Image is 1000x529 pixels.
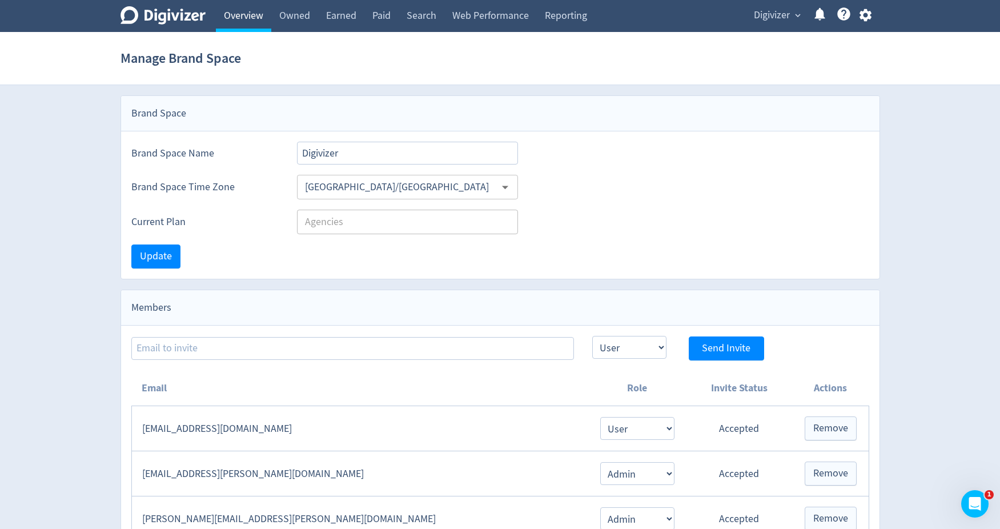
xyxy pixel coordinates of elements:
[686,451,793,496] td: Accepted
[131,180,279,194] label: Brand Space Time Zone
[131,215,279,229] label: Current Plan
[985,490,994,499] span: 1
[702,343,750,354] span: Send Invite
[588,371,685,406] th: Role
[131,451,588,496] td: [EMAIL_ADDRESS][PERSON_NAME][DOMAIN_NAME]
[131,146,279,161] label: Brand Space Name
[300,178,496,196] input: Select Timezone
[121,40,241,77] h1: Manage Brand Space
[297,142,519,165] input: Brand Space
[805,462,857,486] button: Remove
[121,290,879,326] div: Members
[131,337,574,360] input: Email to invite
[131,245,180,268] button: Update
[793,10,803,21] span: expand_more
[496,178,514,196] button: Open
[140,251,172,262] span: Update
[813,468,848,479] span: Remove
[121,96,879,131] div: Brand Space
[961,490,989,518] iframe: Intercom live chat
[805,416,857,440] button: Remove
[793,371,869,406] th: Actions
[750,6,804,25] button: Digivizer
[686,406,793,451] td: Accepted
[754,6,790,25] span: Digivizer
[813,423,848,434] span: Remove
[689,336,764,360] button: Send Invite
[131,371,588,406] th: Email
[813,514,848,524] span: Remove
[131,406,588,451] td: [EMAIL_ADDRESS][DOMAIN_NAME]
[686,371,793,406] th: Invite Status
